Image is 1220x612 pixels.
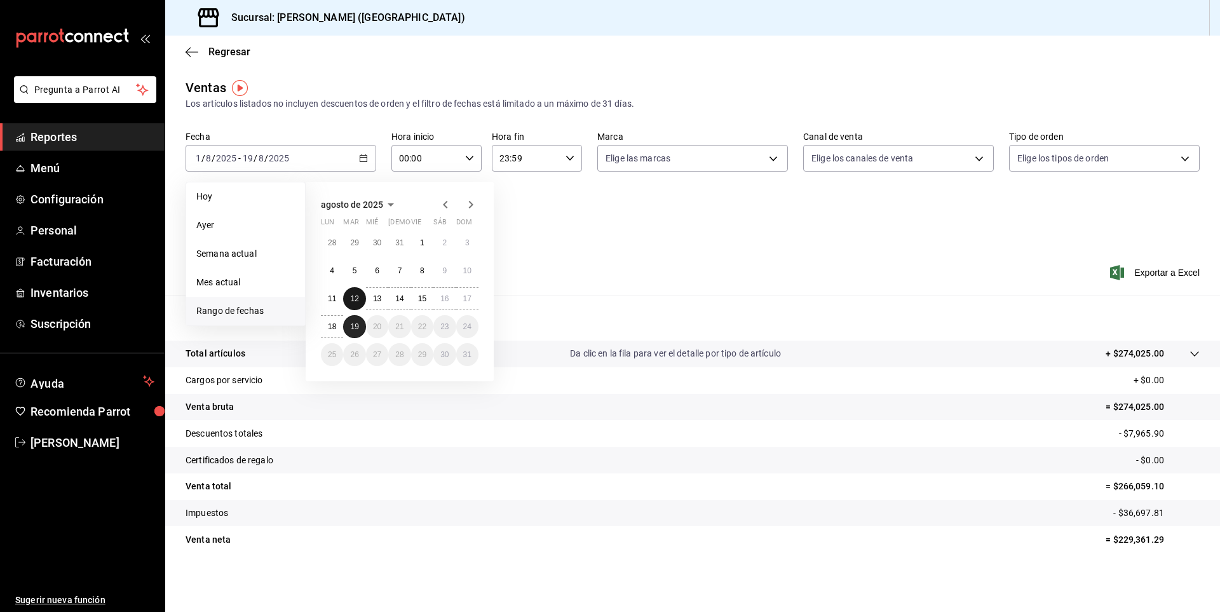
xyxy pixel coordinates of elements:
[803,132,994,141] label: Canal de venta
[196,219,295,232] span: Ayer
[205,153,212,163] input: --
[30,128,154,146] span: Reportes
[395,238,403,247] abbr: 31 de julio de 2025
[264,153,268,163] span: /
[30,315,154,332] span: Suscripción
[373,322,381,331] abbr: 20 de agosto de 2025
[440,294,449,303] abbr: 16 de agosto de 2025
[411,259,433,282] button: 8 de agosto de 2025
[343,315,365,338] button: 19 de agosto de 2025
[186,507,228,520] p: Impuestos
[433,231,456,254] button: 2 de agosto de 2025
[186,400,234,414] p: Venta bruta
[30,160,154,177] span: Menú
[456,259,478,282] button: 10 de agosto de 2025
[433,259,456,282] button: 9 de agosto de 2025
[391,132,482,141] label: Hora inicio
[456,315,478,338] button: 24 de agosto de 2025
[14,76,156,103] button: Pregunta a Parrot AI
[1106,400,1200,414] p: = $274,025.00
[321,287,343,310] button: 11 de agosto de 2025
[196,304,295,318] span: Rango de fechas
[456,287,478,310] button: 17 de agosto de 2025
[388,315,410,338] button: 21 de agosto de 2025
[186,97,1200,111] div: Los artículos listados no incluyen descuentos de orden y el filtro de fechas está limitado a un m...
[350,350,358,359] abbr: 26 de agosto de 2025
[388,259,410,282] button: 7 de agosto de 2025
[411,343,433,366] button: 29 de agosto de 2025
[388,287,410,310] button: 14 de agosto de 2025
[212,153,215,163] span: /
[343,218,358,231] abbr: martes
[420,238,424,247] abbr: 1 de agosto de 2025
[411,231,433,254] button: 1 de agosto de 2025
[395,350,403,359] abbr: 28 de agosto de 2025
[1113,265,1200,280] button: Exportar a Excel
[353,266,357,275] abbr: 5 de agosto de 2025
[388,231,410,254] button: 31 de julio de 2025
[465,238,470,247] abbr: 3 de agosto de 2025
[366,343,388,366] button: 27 de agosto de 2025
[1119,427,1200,440] p: - $7,965.90
[268,153,290,163] input: ----
[258,153,264,163] input: --
[186,46,250,58] button: Regresar
[606,152,670,165] span: Elige las marcas
[433,287,456,310] button: 16 de agosto de 2025
[456,343,478,366] button: 31 de agosto de 2025
[1106,480,1200,493] p: = $266,059.10
[350,238,358,247] abbr: 29 de julio de 2025
[492,132,582,141] label: Hora fin
[254,153,257,163] span: /
[411,218,421,231] abbr: viernes
[221,10,465,25] h3: Sucursal: [PERSON_NAME] ([GEOGRAPHIC_DATA])
[420,266,424,275] abbr: 8 de agosto de 2025
[30,222,154,239] span: Personal
[232,80,248,96] img: Tooltip marker
[15,594,154,607] span: Sugerir nueva función
[418,294,426,303] abbr: 15 de agosto de 2025
[373,294,381,303] abbr: 13 de agosto de 2025
[433,315,456,338] button: 23 de agosto de 2025
[242,153,254,163] input: --
[186,132,376,141] label: Fecha
[30,374,138,389] span: Ayuda
[433,343,456,366] button: 30 de agosto de 2025
[9,92,156,105] a: Pregunta a Parrot AI
[388,218,463,231] abbr: jueves
[201,153,205,163] span: /
[186,427,262,440] p: Descuentos totales
[375,266,379,275] abbr: 6 de agosto de 2025
[30,403,154,420] span: Recomienda Parrot
[366,287,388,310] button: 13 de agosto de 2025
[321,259,343,282] button: 4 de agosto de 2025
[463,266,471,275] abbr: 10 de agosto de 2025
[463,322,471,331] abbr: 24 de agosto de 2025
[343,343,365,366] button: 26 de agosto de 2025
[456,218,472,231] abbr: domingo
[30,191,154,208] span: Configuración
[463,350,471,359] abbr: 31 de agosto de 2025
[195,153,201,163] input: --
[418,322,426,331] abbr: 22 de agosto de 2025
[366,231,388,254] button: 30 de julio de 2025
[34,83,137,97] span: Pregunta a Parrot AI
[456,231,478,254] button: 3 de agosto de 2025
[1017,152,1109,165] span: Elige los tipos de orden
[321,218,334,231] abbr: lunes
[186,310,1200,325] p: Resumen
[1136,454,1200,467] p: - $0.00
[433,218,447,231] abbr: sábado
[440,350,449,359] abbr: 30 de agosto de 2025
[1106,533,1200,547] p: = $229,361.29
[215,153,237,163] input: ----
[411,315,433,338] button: 22 de agosto de 2025
[366,315,388,338] button: 20 de agosto de 2025
[418,350,426,359] abbr: 29 de agosto de 2025
[343,287,365,310] button: 12 de agosto de 2025
[186,533,231,547] p: Venta neta
[1113,507,1200,520] p: - $36,697.81
[321,200,383,210] span: agosto de 2025
[388,343,410,366] button: 28 de agosto de 2025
